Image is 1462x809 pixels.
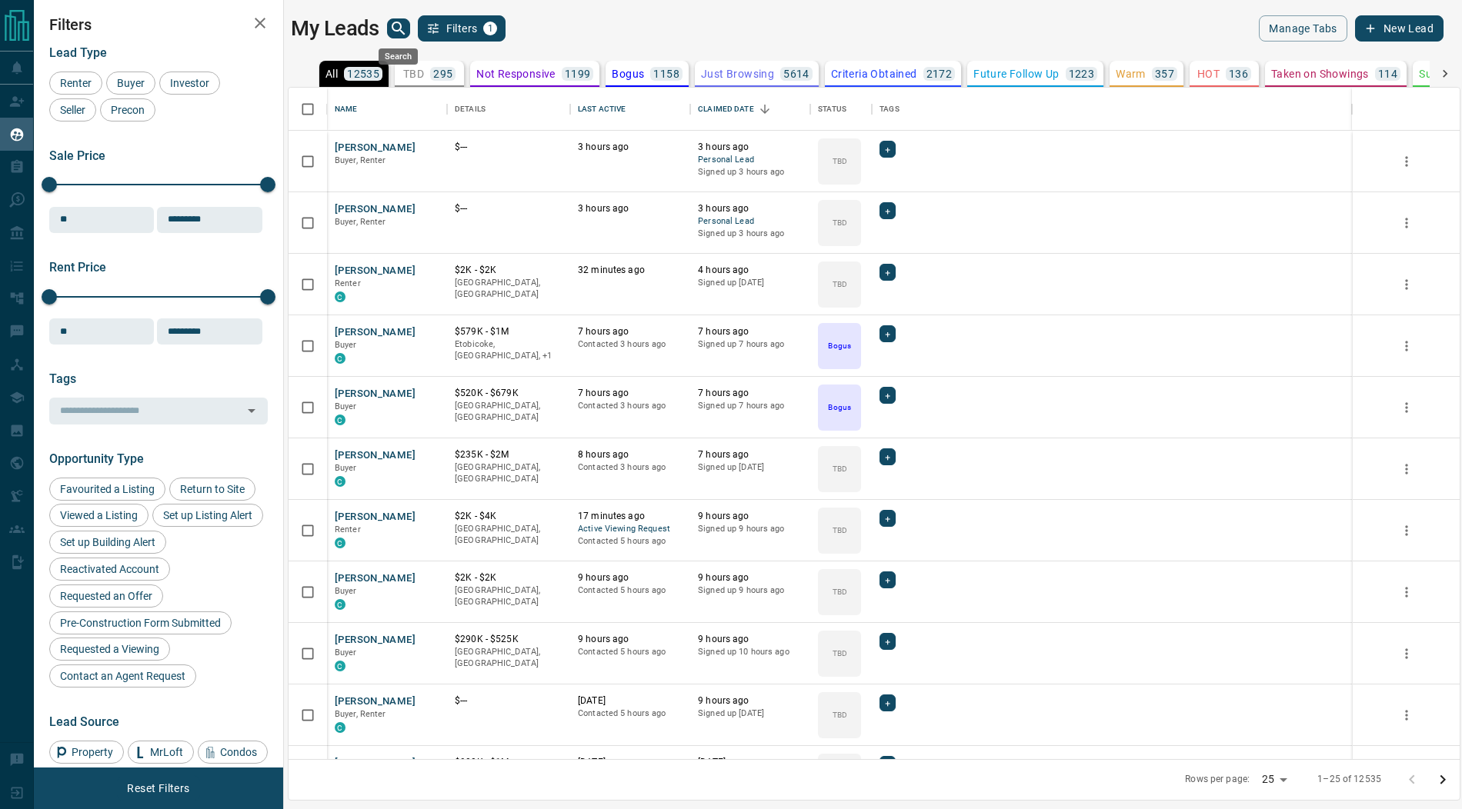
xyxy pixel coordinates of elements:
[105,104,150,116] span: Precon
[578,338,683,351] p: Contacted 3 hours ago
[335,756,416,771] button: [PERSON_NAME]
[880,387,896,404] div: +
[1256,768,1293,791] div: 25
[49,558,170,581] div: Reactivated Account
[690,88,810,131] div: Claimed Date
[698,400,803,412] p: Signed up 7 hours ago
[698,694,803,707] p: 9 hours ago
[169,478,255,501] div: Return to Site
[335,264,416,278] button: [PERSON_NAME]
[335,401,357,411] span: Buyer
[1395,211,1418,235] button: more
[55,104,91,116] span: Seller
[1395,150,1418,173] button: more
[49,504,149,527] div: Viewed a Listing
[418,15,506,42] button: Filters1
[754,98,776,120] button: Sort
[880,448,896,465] div: +
[1395,581,1418,604] button: more
[455,646,562,670] p: [GEOGRAPHIC_DATA], [GEOGRAPHIC_DATA]
[1355,15,1444,42] button: New Lead
[1229,68,1248,79] p: 136
[1317,773,1381,786] p: 1–25 of 12535
[335,571,416,586] button: [PERSON_NAME]
[818,88,846,131] div: Status
[335,722,345,733] div: condos.ca
[55,509,143,521] span: Viewed a Listing
[698,325,803,338] p: 7 hours ago
[49,584,163,608] div: Requested an Offer
[578,646,683,658] p: Contacted 5 hours ago
[335,633,416,648] button: [PERSON_NAME]
[1259,15,1347,42] button: Manage Tabs
[335,325,416,340] button: [PERSON_NAME]
[335,414,345,425] div: condos.ca
[1271,68,1369,79] p: Taken on Showings
[578,756,683,769] p: [DATE]
[100,98,155,122] div: Precon
[455,694,562,707] p: $---
[485,23,496,34] span: 1
[55,563,165,575] span: Reactivated Account
[833,217,847,228] p: TBD
[49,451,144,466] span: Opportunity Type
[833,524,847,536] p: TBD
[335,476,345,487] div: condos.ca
[1378,68,1397,79] p: 114
[1395,704,1418,727] button: more
[455,523,562,547] p: [GEOGRAPHIC_DATA], [GEOGRAPHIC_DATA]
[1116,68,1146,79] p: Warm
[335,694,416,709] button: [PERSON_NAME]
[1155,68,1174,79] p: 357
[578,510,683,523] p: 17 minutes ago
[698,228,803,240] p: Signed up 3 hours ago
[698,584,803,597] p: Signed up 9 hours ago
[49,664,196,687] div: Contact an Agent Request
[455,461,562,485] p: [GEOGRAPHIC_DATA], [GEOGRAPHIC_DATA]
[653,68,679,79] p: 1158
[335,202,416,217] button: [PERSON_NAME]
[570,88,690,131] div: Last Active
[833,586,847,598] p: TBD
[833,648,847,659] p: TBD
[335,88,358,131] div: Name
[335,586,357,596] span: Buyer
[701,68,774,79] p: Just Browsing
[335,217,386,227] span: Buyer, Renter
[698,756,803,769] p: [DATE]
[885,449,890,464] span: +
[1395,396,1418,419] button: more
[833,278,847,290] p: TBD
[335,538,345,548] div: condos.ca
[175,483,250,495] span: Return to Site
[1427,764,1458,795] button: Go to next page
[1197,68,1220,79] p: HOT
[55,483,160,495] span: Favourited a Listing
[833,709,847,721] p: TBD
[880,202,896,219] div: +
[455,756,562,769] p: $900K - $1M
[447,88,570,131] div: Details
[455,264,562,277] p: $2K - $2K
[49,72,102,95] div: Renter
[578,707,683,720] p: Contacted 5 hours ago
[49,531,166,554] div: Set up Building Alert
[880,264,896,281] div: +
[403,68,424,79] p: TBD
[335,291,345,302] div: condos.ca
[455,633,562,646] p: $290K - $525K
[578,264,683,277] p: 32 minutes ago
[327,88,447,131] div: Name
[783,68,809,79] p: 5614
[335,648,357,658] span: Buyer
[1395,458,1418,481] button: more
[880,88,900,131] div: Tags
[476,68,556,79] p: Not Responsive
[698,264,803,277] p: 4 hours ago
[885,634,890,649] span: +
[880,694,896,711] div: +
[1185,773,1250,786] p: Rows per page:
[335,463,357,473] span: Buyer
[49,45,107,60] span: Lead Type
[880,633,896,650] div: +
